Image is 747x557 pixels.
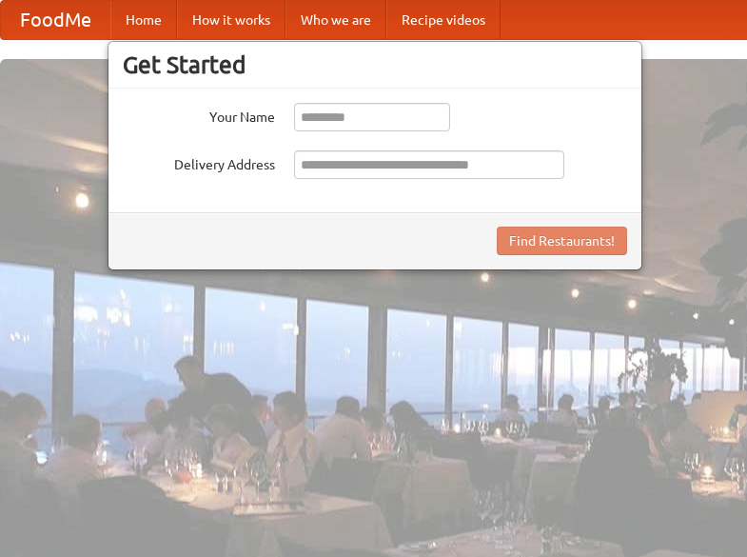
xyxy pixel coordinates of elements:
[110,1,177,39] a: Home
[177,1,285,39] a: How it works
[123,50,627,79] h3: Get Started
[386,1,501,39] a: Recipe videos
[285,1,386,39] a: Who we are
[123,150,275,174] label: Delivery Address
[1,1,110,39] a: FoodMe
[123,103,275,127] label: Your Name
[497,227,627,255] button: Find Restaurants!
